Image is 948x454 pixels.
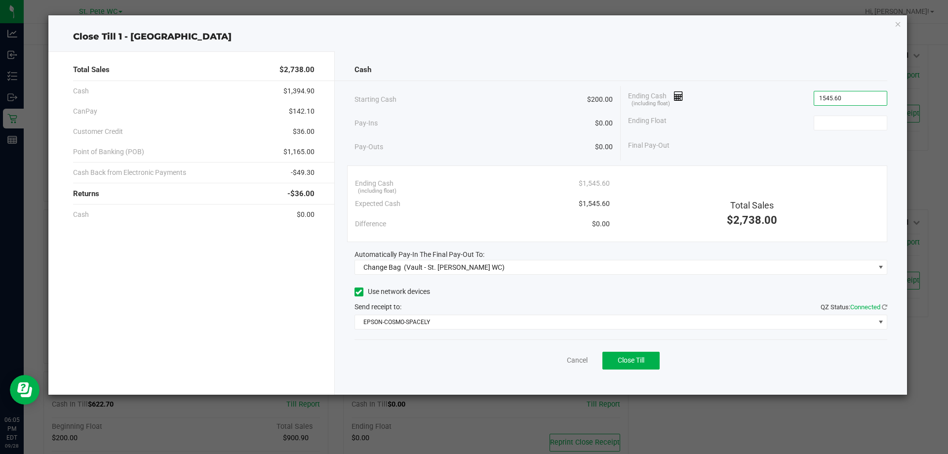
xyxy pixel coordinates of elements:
span: -$36.00 [287,188,315,200]
span: (Vault - St. [PERSON_NAME] WC) [404,263,505,271]
span: Final Pay-Out [628,140,670,151]
span: $1,545.60 [579,178,610,189]
span: (including float) [358,187,396,196]
span: Cash Back from Electronic Payments [73,167,186,178]
iframe: Resource center [10,375,39,405]
span: Change Bag [363,263,401,271]
span: Close Till [618,356,644,364]
span: Customer Credit [73,126,123,137]
span: Ending Cash [355,178,394,189]
span: Starting Cash [355,94,396,105]
span: Pay-Ins [355,118,378,128]
span: QZ Status: [821,303,887,311]
span: $1,545.60 [579,199,610,209]
span: Cash [355,64,371,76]
span: $0.00 [297,209,315,220]
span: Pay-Outs [355,142,383,152]
span: $1,394.90 [283,86,315,96]
a: Cancel [567,355,588,366]
span: $200.00 [587,94,613,105]
span: Ending Cash [628,91,683,106]
span: -$49.30 [291,167,315,178]
div: Close Till 1 - [GEOGRAPHIC_DATA] [48,30,908,43]
span: $0.00 [595,142,613,152]
span: Total Sales [730,200,774,210]
span: Ending Float [628,116,667,130]
span: $36.00 [293,126,315,137]
span: Connected [850,303,880,311]
span: Automatically Pay-In The Final Pay-Out To: [355,250,484,258]
div: Returns [73,183,315,205]
span: EPSON-COSMO-SPACELY [355,315,875,329]
span: Point of Banking (POB) [73,147,144,157]
button: Close Till [602,352,660,370]
span: Expected Cash [355,199,400,209]
span: Total Sales [73,64,110,76]
span: $0.00 [592,219,610,229]
span: $2,738.00 [727,214,777,226]
span: $2,738.00 [279,64,315,76]
label: Use network devices [355,287,430,297]
span: Send receipt to: [355,303,401,311]
span: Cash [73,209,89,220]
span: (including float) [632,100,670,108]
span: Cash [73,86,89,96]
span: $1,165.00 [283,147,315,157]
span: $142.10 [289,106,315,117]
span: Difference [355,219,386,229]
span: CanPay [73,106,97,117]
span: $0.00 [595,118,613,128]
